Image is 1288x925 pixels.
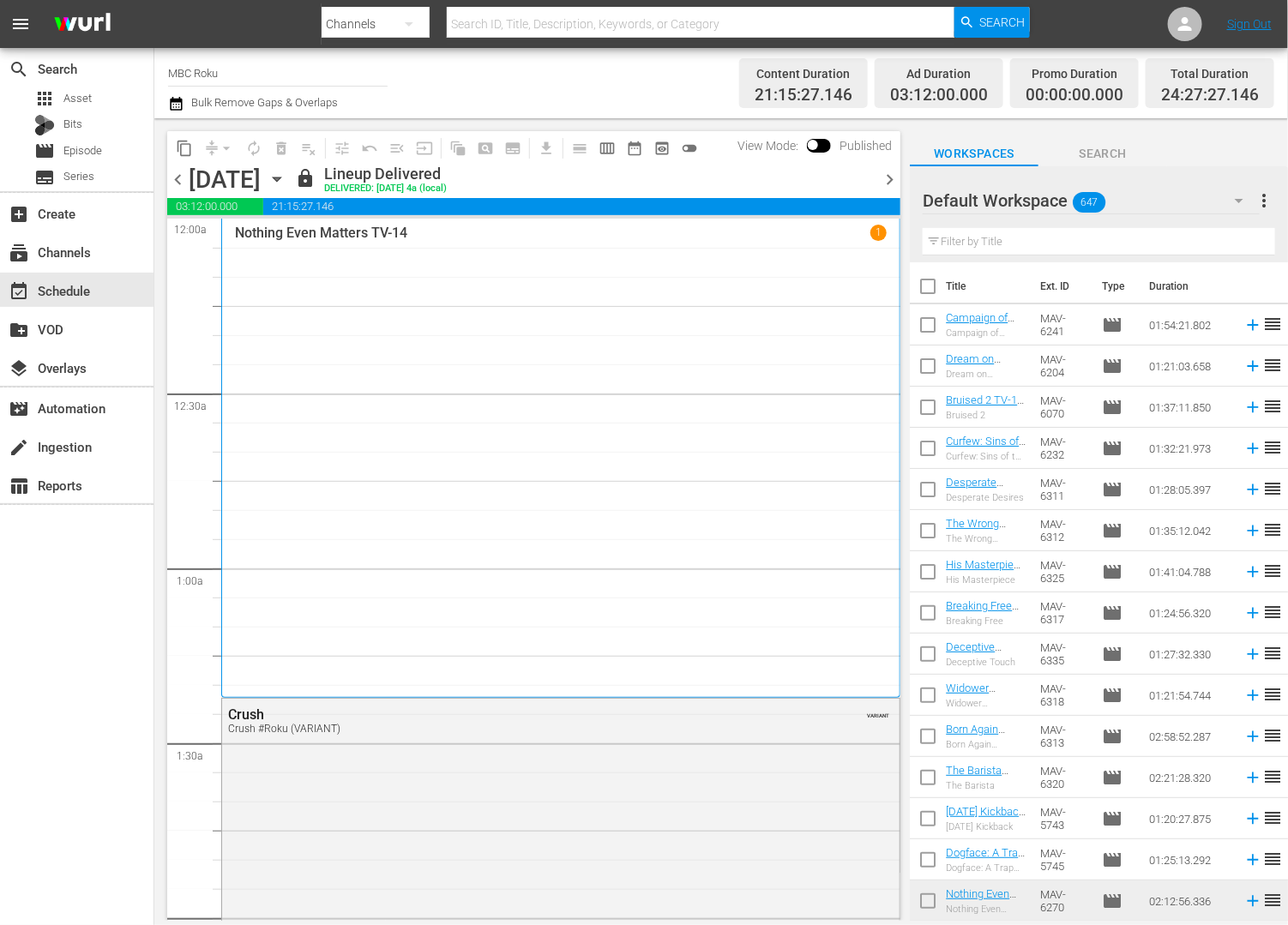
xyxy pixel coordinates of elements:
svg: Add to Schedule [1243,645,1262,664]
a: Dogface: A Trap House Horror #Roku [946,846,1025,885]
svg: Add to Schedule [1243,480,1262,499]
span: Search [9,59,29,80]
svg: Add to Schedule [1243,521,1262,540]
td: 02:58:52.287 [1142,716,1237,757]
span: Select an event to delete [268,135,295,162]
td: MAV-6232 [1033,428,1095,469]
td: MAV-6241 [1033,304,1095,345]
span: Copy Lineup [171,135,198,162]
span: Episode [1102,644,1122,664]
span: Episode [34,141,55,161]
span: Episode [1102,808,1122,829]
span: Week Calendar View [593,135,621,162]
svg: Add to Schedule [1243,850,1262,869]
td: 01:20:27.875 [1142,798,1237,839]
th: Duration [1139,262,1242,310]
button: more_vert [1255,180,1275,221]
p: 1 [876,226,882,238]
span: toggle_off [681,140,698,157]
span: Episode [1102,520,1122,541]
div: The Barista [946,780,1026,791]
svg: Add to Schedule [1243,439,1262,458]
div: [DATE] Kickback [946,821,1026,832]
div: Campaign of Deception [946,327,1026,339]
span: Search [980,7,1026,38]
svg: Add to Schedule [1243,604,1262,622]
td: 01:41:04.788 [1142,551,1237,592]
div: Born Again [PERSON_NAME] [946,739,1026,750]
span: Episode [1102,562,1122,582]
span: Series [34,167,55,188]
div: Crush [228,706,803,723]
span: Episode [63,142,102,159]
span: 647 [1074,184,1106,220]
span: Reports [9,476,29,496]
span: reorder [1262,808,1283,828]
td: MAV-5745 [1033,839,1095,880]
span: Episode [1102,356,1122,376]
span: Overlays [9,358,29,379]
svg: Add to Schedule [1243,727,1262,746]
span: reorder [1262,437,1283,458]
a: Breaking Free (Breaking Free #Roku) [946,599,1019,638]
span: Toggle to switch from Published to Draft view. [807,139,819,151]
div: Default Workspace [923,177,1260,225]
span: chevron_left [167,169,189,190]
div: Lineup Delivered [324,165,447,183]
span: Episode [1102,315,1122,335]
span: menu [10,14,31,34]
div: Curfew: Sins of the Father [946,451,1026,462]
svg: Add to Schedule [1243,892,1262,910]
span: date_range_outlined [626,140,643,157]
span: Create Series Block [499,135,527,162]
span: reorder [1262,520,1283,540]
svg: Add to Schedule [1243,357,1262,375]
a: [DATE] Kickback (Edited) #Roku [946,805,1026,831]
td: MAV-6318 [1033,675,1095,716]
span: Asset [63,90,92,107]
svg: Add to Schedule [1243,809,1262,828]
div: Breaking Free [946,616,1026,627]
span: Clear Lineup [295,135,322,162]
div: Content Duration [755,62,852,86]
span: Schedule [9,281,29,302]
span: Episode [1102,685,1122,706]
div: Bits [34,115,55,135]
span: reorder [1262,849,1283,869]
svg: Add to Schedule [1243,315,1262,334]
span: View Mode: [729,139,807,153]
span: Bits [63,116,82,133]
span: Episode [1102,603,1122,623]
span: Ingestion [9,437,29,458]
span: Search [1038,143,1167,165]
td: 01:28:05.397 [1142,469,1237,510]
a: Born Again [PERSON_NAME] (Born Again Baddie #Roku) [946,723,1026,774]
a: His Masterpiece (His Masterpiece #Roku) [946,558,1026,610]
svg: Add to Schedule [1243,768,1262,787]
a: The Wrong Someone (The Wrong Someone #Roku) [946,517,1018,581]
span: Episode [1102,397,1122,417]
button: Search [954,7,1030,38]
td: 01:54:21.802 [1142,304,1237,345]
span: Fill episodes with ad slates [383,135,411,162]
div: Deceptive Touch [946,657,1026,668]
span: reorder [1262,766,1283,787]
span: 24:27:27.146 [1161,86,1259,105]
div: Dream on Dreamer [946,369,1026,380]
a: Sign Out [1227,17,1272,31]
th: Type [1092,262,1139,310]
span: reorder [1262,478,1283,499]
td: 01:21:54.744 [1142,675,1237,716]
td: MAV-6270 [1033,880,1095,922]
div: [DATE] [189,165,261,194]
a: Bruised 2 TV-14 (Bruised 2 TV-14 #Roku (VARIANT)) [946,393,1024,445]
a: Campaign of Deception TV-14 (Campaign of Deception TV-14 #Roku (VARIANT)) [946,311,1026,388]
td: MAV-6204 [1033,345,1095,387]
span: reorder [1262,684,1283,705]
span: 00:00:00.000 [1026,86,1123,105]
th: Title [946,262,1029,310]
span: Episode [1102,438,1122,459]
span: Revert to Primary Episode [356,135,383,162]
span: reorder [1262,725,1283,746]
a: Deceptive Touch (Deceptive Touch #Roku) [946,640,1013,692]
